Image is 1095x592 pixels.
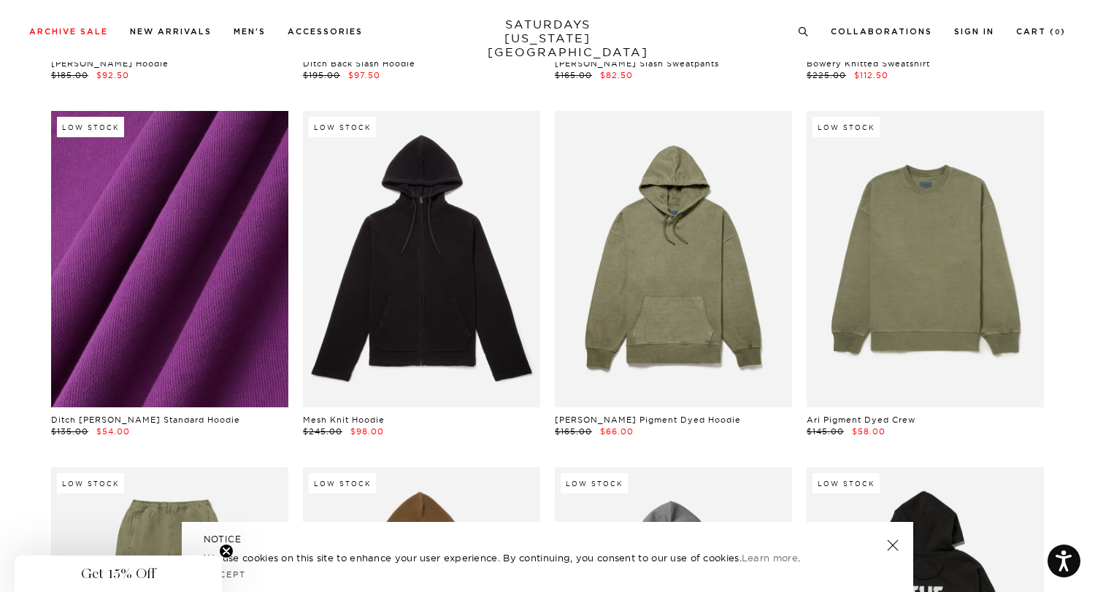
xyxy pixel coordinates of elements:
[812,473,880,493] div: Low Stock
[807,415,915,425] a: Ari Pigment Dyed Crew
[29,28,108,36] a: Archive Sale
[309,473,376,493] div: Low Stock
[954,28,994,36] a: Sign In
[15,556,222,592] div: Get 15% OffClose teaser
[51,415,240,425] a: Ditch [PERSON_NAME] Standard Hoodie
[812,117,880,137] div: Low Stock
[57,117,124,137] div: Low Stock
[219,544,234,558] button: Close teaser
[51,70,88,80] span: $185.00
[204,550,839,565] p: We use cookies on this site to enhance your user experience. By continuing, you consent to our us...
[1055,29,1061,36] small: 0
[807,58,930,69] a: Bowery Knitted Sweatshirt
[303,426,342,437] span: $245.00
[51,426,88,437] span: $135.00
[852,426,885,437] span: $58.00
[831,28,932,36] a: Collaborations
[57,473,124,493] div: Low Stock
[807,70,846,80] span: $225.00
[96,70,129,80] span: $92.50
[742,552,798,564] a: Learn more
[555,415,741,425] a: [PERSON_NAME] Pigment Dyed Hoodie
[350,426,384,437] span: $98.00
[51,58,169,69] a: [PERSON_NAME] Hoodie
[561,473,628,493] div: Low Stock
[488,18,608,59] a: SATURDAYS[US_STATE][GEOGRAPHIC_DATA]
[309,117,376,137] div: Low Stock
[96,426,130,437] span: $54.00
[204,569,246,580] a: Accept
[81,565,155,583] span: Get 15% Off
[303,415,385,425] a: Mesh Knit Hoodie
[555,70,592,80] span: $165.00
[303,70,340,80] span: $195.00
[348,70,380,80] span: $97.50
[234,28,266,36] a: Men's
[600,70,633,80] span: $82.50
[854,70,888,80] span: $112.50
[555,426,592,437] span: $165.00
[1016,28,1066,36] a: Cart (0)
[555,58,719,69] a: [PERSON_NAME] Slash Sweatpants
[130,28,212,36] a: New Arrivals
[807,426,844,437] span: $145.00
[303,58,415,69] a: Ditch Back Slash Hoodie
[204,533,891,546] h5: NOTICE
[600,426,634,437] span: $66.00
[288,28,363,36] a: Accessories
